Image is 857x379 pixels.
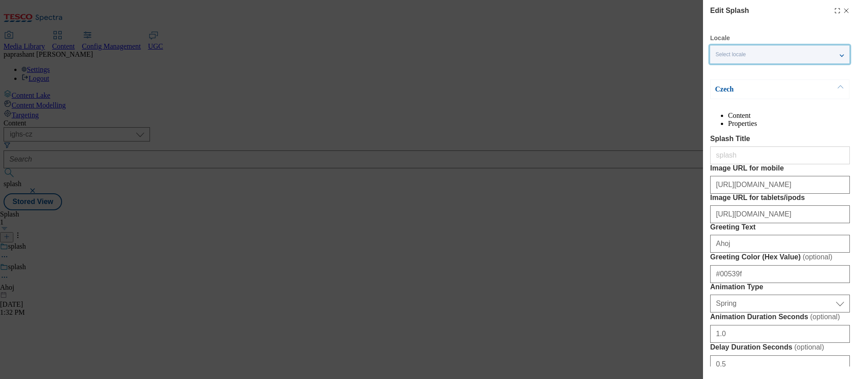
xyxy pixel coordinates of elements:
input: Enter Image URL for mobile [710,176,850,194]
label: Greeting Text [710,223,850,231]
span: Select locale [716,51,746,58]
p: Czech [715,85,809,94]
span: ( optional ) [795,343,824,351]
label: Image URL for tablets/ipods [710,194,850,202]
span: ( optional ) [810,313,840,321]
input: Enter Delay Duration Seconds [710,355,850,373]
label: Animation Type [710,283,850,291]
li: Content [728,112,850,120]
input: Enter Splash Title [710,146,850,164]
input: Enter Greeting Color (Hex Value) [710,265,850,283]
button: Select locale [710,46,849,63]
span: ( optional ) [803,253,832,261]
label: Animation Duration Seconds [710,312,850,321]
label: Locale [710,36,730,41]
label: Delay Duration Seconds [710,343,850,352]
input: Enter Image URL for tablets/ipods [710,205,850,223]
label: Greeting Color (Hex Value) [710,253,850,262]
h4: Edit Splash [710,5,749,16]
label: Image URL for mobile [710,164,850,172]
input: Enter Greeting Text [710,235,850,253]
input: Enter Animation Duration Seconds [710,325,850,343]
label: Splash Title [710,135,850,143]
li: Properties [728,120,850,128]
